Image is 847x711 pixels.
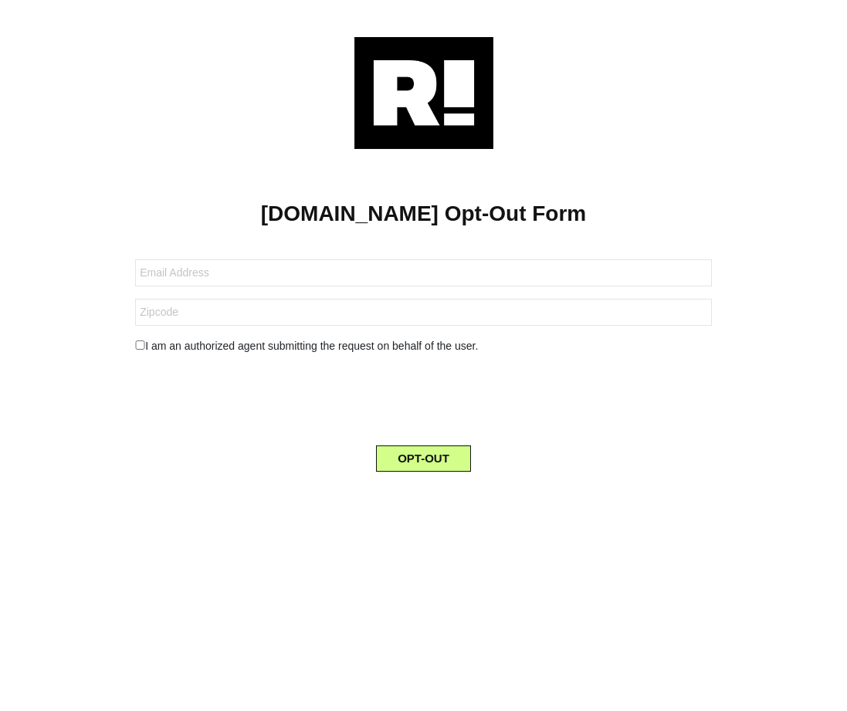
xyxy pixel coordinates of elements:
input: Email Address [135,259,712,286]
input: Zipcode [135,299,712,326]
h1: [DOMAIN_NAME] Opt-Out Form [23,201,824,227]
iframe: reCAPTCHA [307,367,541,427]
div: I am an authorized agent submitting the request on behalf of the user. [124,338,723,354]
button: OPT-OUT [376,445,471,472]
img: Retention.com [354,37,493,149]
